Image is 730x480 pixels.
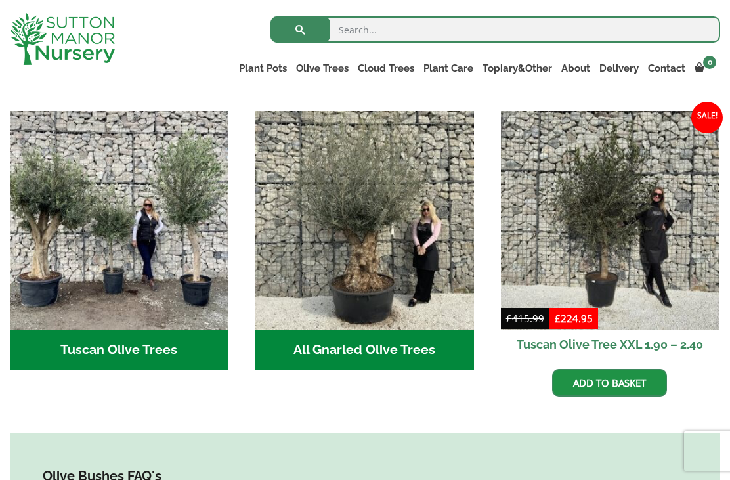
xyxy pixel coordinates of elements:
[501,330,719,359] h2: Tuscan Olive Tree XXL 1.90 – 2.40
[255,111,474,370] a: Visit product category All Gnarled Olive Trees
[690,59,720,77] a: 0
[595,59,643,77] a: Delivery
[10,111,228,370] a: Visit product category Tuscan Olive Trees
[270,16,720,43] input: Search...
[255,111,474,330] img: All Gnarled Olive Trees
[555,312,561,325] span: £
[478,59,557,77] a: Topiary&Other
[234,59,291,77] a: Plant Pots
[555,312,593,325] bdi: 224.95
[703,56,716,69] span: 0
[419,59,478,77] a: Plant Care
[506,312,512,325] span: £
[691,102,723,133] span: Sale!
[506,312,544,325] bdi: 415.99
[552,369,667,397] a: Add to basket: “Tuscan Olive Tree XXL 1.90 - 2.40”
[291,59,353,77] a: Olive Trees
[643,59,690,77] a: Contact
[10,13,115,65] img: logo
[255,330,474,370] h2: All Gnarled Olive Trees
[501,111,719,330] img: Tuscan Olive Tree XXL 1.90 - 2.40
[557,59,595,77] a: About
[501,111,719,359] a: Sale! Tuscan Olive Tree XXL 1.90 – 2.40
[353,59,419,77] a: Cloud Trees
[10,111,228,330] img: Tuscan Olive Trees
[10,330,228,370] h2: Tuscan Olive Trees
